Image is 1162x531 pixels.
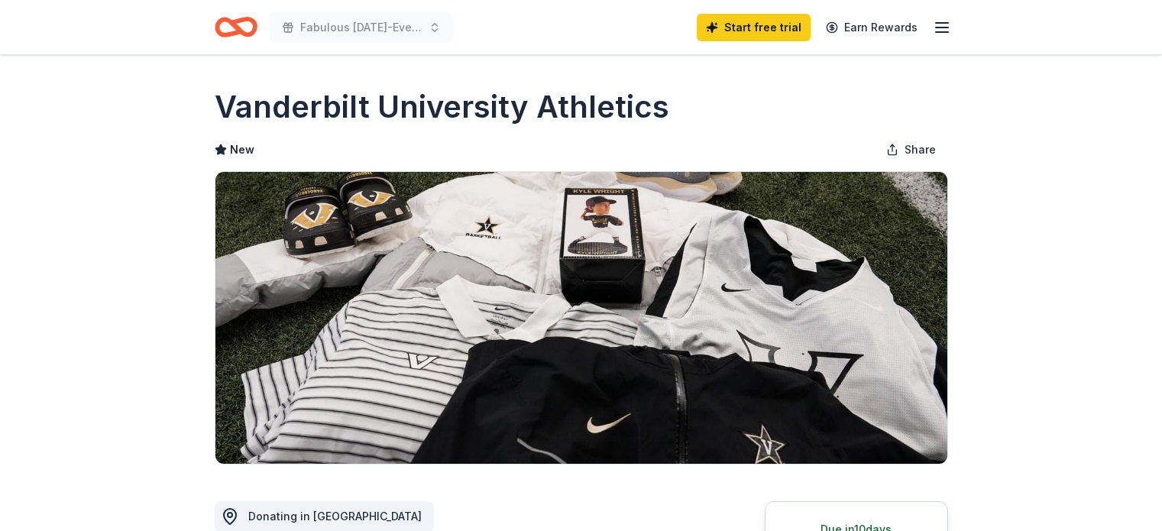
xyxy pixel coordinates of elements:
span: Fabulous [DATE]-Every Week [300,18,422,37]
span: Donating in [GEOGRAPHIC_DATA] [248,510,422,523]
a: Start free trial [697,14,811,41]
button: Fabulous [DATE]-Every Week [270,12,453,43]
a: Earn Rewards [817,14,927,41]
img: Image for Vanderbilt University Athletics [215,172,947,464]
h1: Vanderbilt University Athletics [215,86,669,128]
span: New [230,141,254,159]
button: Share [874,134,948,165]
a: Home [215,9,257,45]
span: Share [905,141,936,159]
